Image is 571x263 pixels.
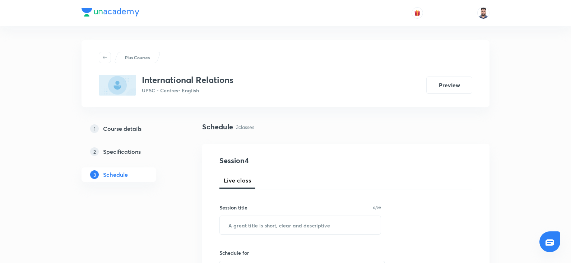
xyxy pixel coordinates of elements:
a: 2Specifications [82,144,179,159]
p: 3 [90,170,99,179]
h6: Schedule for [219,249,381,257]
img: Company Logo [82,8,139,17]
a: 1Course details [82,121,179,136]
h3: International Relations [142,75,233,85]
p: 1 [90,124,99,133]
img: 1D0389E1-9F75-4A12-8B24-8BEFAE76B636_plus.png [99,75,136,96]
p: UPSC - Centres • English [142,87,233,94]
h4: Session 4 [219,155,351,166]
h6: Session title [219,204,247,211]
h5: Course details [103,124,141,133]
img: Maharaj Singh [477,7,489,19]
h5: Specifications [103,147,141,156]
h4: Schedule [202,121,233,132]
input: A great title is short, clear and descriptive [220,216,381,234]
p: 3 classes [236,123,254,131]
button: Preview [426,77,472,94]
p: 2 [90,147,99,156]
button: avatar [412,7,423,19]
p: 0/99 [373,206,381,209]
span: Live class [224,176,251,185]
p: Plus Courses [125,54,150,61]
a: Company Logo [82,8,139,18]
h5: Schedule [103,170,128,179]
img: avatar [414,10,421,16]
